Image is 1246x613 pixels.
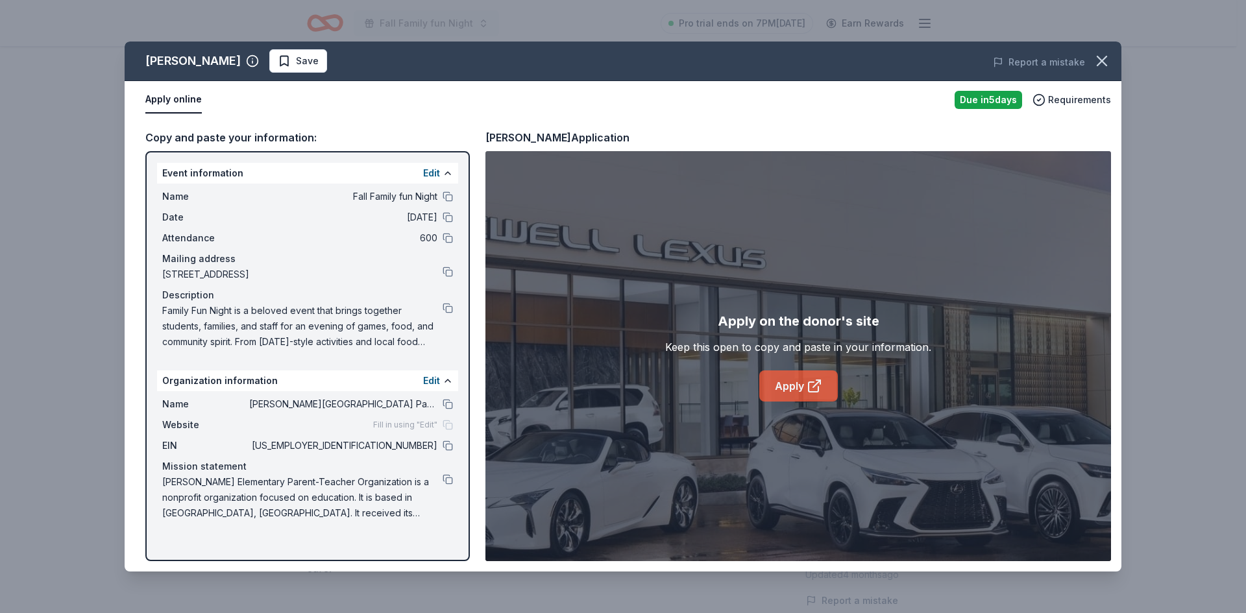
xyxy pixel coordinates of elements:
button: Requirements [1032,92,1111,108]
span: [DATE] [249,210,437,225]
span: Fall Family fun Night [249,189,437,204]
span: Attendance [162,230,249,246]
div: Due in 5 days [955,91,1022,109]
span: Fill in using "Edit" [373,420,437,430]
div: Mailing address [162,251,453,267]
div: [PERSON_NAME] Application [485,129,629,146]
div: Apply on the donor's site [718,311,879,331]
span: [PERSON_NAME][GEOGRAPHIC_DATA] Parent-Teacher Organization [249,396,437,412]
span: Name [162,189,249,204]
button: Apply online [145,86,202,114]
span: [STREET_ADDRESS] [162,267,443,282]
span: [PERSON_NAME] Elementary Parent-Teacher Organization is a nonprofit organization focused on educa... [162,474,443,521]
button: Report a mistake [993,54,1085,70]
div: Event information [157,163,458,184]
span: EIN [162,438,249,453]
span: 600 [249,230,437,246]
div: Organization information [157,370,458,391]
span: Date [162,210,249,225]
button: Edit [423,373,440,389]
button: Edit [423,165,440,181]
button: Save [269,49,327,73]
span: Save [296,53,319,69]
span: Website [162,417,249,433]
span: Family Fun Night is a beloved event that brings together students, families, and staff for an eve... [162,303,443,350]
span: [US_EMPLOYER_IDENTIFICATION_NUMBER] [249,438,437,453]
span: Name [162,396,249,412]
a: Apply [759,370,838,402]
div: Description [162,287,453,303]
div: Mission statement [162,459,453,474]
div: [PERSON_NAME] [145,51,241,71]
span: Requirements [1048,92,1111,108]
div: Copy and paste your information: [145,129,470,146]
div: Keep this open to copy and paste in your information. [665,339,931,355]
